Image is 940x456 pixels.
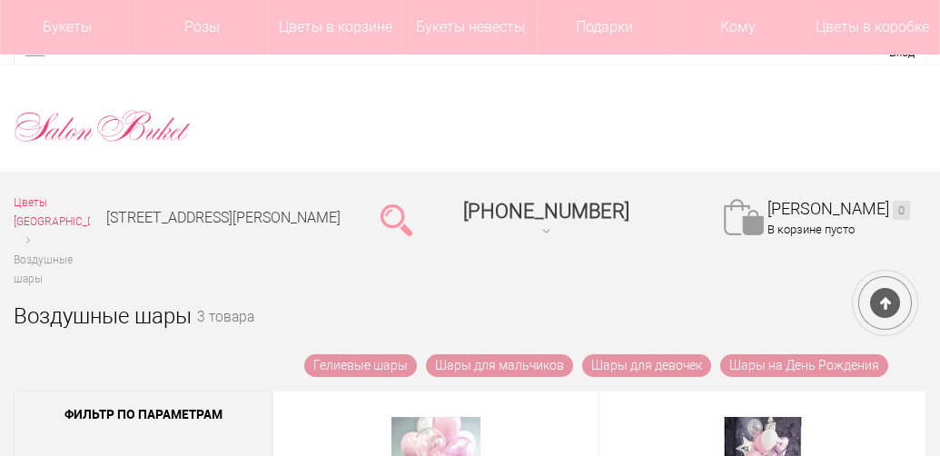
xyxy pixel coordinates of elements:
a: Шары на День Рождения [720,354,888,377]
ins: 0 [893,201,910,220]
a: [PHONE_NUMBER] [452,193,640,245]
a: Шары для девочек [582,354,711,377]
span: В корзине пусто [767,223,855,236]
span: Фильтр по параметрам [15,392,272,437]
a: [PERSON_NAME] [767,199,910,220]
small: 3 товара [197,311,254,354]
a: [STREET_ADDRESS][PERSON_NAME] [106,209,341,226]
a: Гелиевые шары [304,354,417,377]
span: Цветы [GEOGRAPHIC_DATA] [14,196,117,228]
a: Цветы [GEOGRAPHIC_DATA] [14,193,117,232]
h1: Воздушные шары [14,300,192,332]
a: Шары для мальчиков [426,354,573,377]
span: Воздушные шары [14,253,73,285]
img: Цветы Нижний Новгород [14,106,192,146]
span: [PHONE_NUMBER] [463,200,629,223]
